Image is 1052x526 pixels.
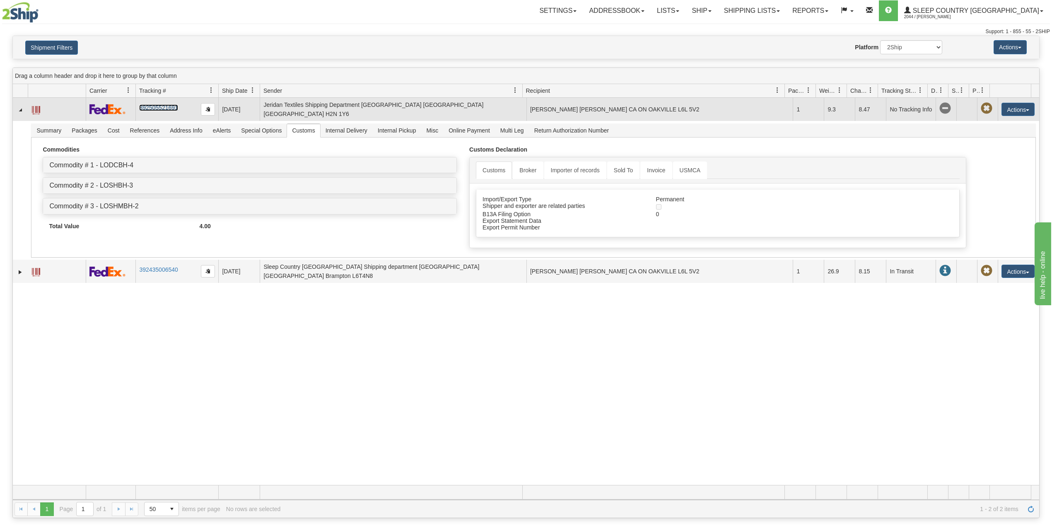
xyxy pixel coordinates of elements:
span: Pickup Not Assigned [981,103,992,114]
span: No Tracking Info [939,103,951,114]
span: Misc [421,124,443,137]
a: Commodity # 1 - LODCBH-4 [49,162,133,169]
button: Actions [994,40,1027,54]
span: Shipment Issues [952,87,959,95]
iframe: chat widget [1033,221,1051,305]
span: Sender [263,87,282,95]
a: Label [32,102,40,116]
div: No rows are selected [226,506,281,512]
a: Refresh [1024,502,1038,516]
span: Pickup Not Assigned [981,265,992,277]
a: Commodity # 2 - LOSHBH-3 [49,182,133,189]
td: 8.47 [855,98,886,121]
span: Charge [850,87,868,95]
div: B13A Filing Option [476,211,650,217]
span: 50 [150,505,160,513]
a: Collapse [16,106,24,114]
a: Settings [533,0,583,21]
a: Reports [786,0,835,21]
label: Platform [855,43,878,51]
span: eAlerts [208,124,236,137]
span: Online Payment [444,124,495,137]
span: Ship Date [222,87,247,95]
span: Cost [103,124,125,137]
span: Page of 1 [60,502,106,516]
a: 392435006540 [139,266,178,273]
td: 1 [793,260,824,283]
td: 26.9 [824,260,855,283]
div: Support: 1 - 855 - 55 - 2SHIP [2,28,1050,35]
a: Broker [513,162,543,179]
td: In Transit [886,260,936,283]
td: [PERSON_NAME] [PERSON_NAME] CA ON OAKVILLE L6L 5V2 [526,98,793,121]
a: Label [32,264,40,277]
div: Export Permit Number [476,224,650,231]
td: [DATE] [218,260,260,283]
span: Carrier [89,87,107,95]
span: References [125,124,165,137]
a: 392505521691 [139,104,178,111]
span: Special Options [236,124,287,137]
span: Recipient [526,87,550,95]
td: 1 [793,98,824,121]
span: Tracking # [139,87,166,95]
span: Sleep Country [GEOGRAPHIC_DATA] [911,7,1039,14]
input: Page 1 [77,502,93,516]
a: Carrier filter column settings [121,83,135,97]
td: Sleep Country [GEOGRAPHIC_DATA] Shipping department [GEOGRAPHIC_DATA] [GEOGRAPHIC_DATA] Brampton ... [260,260,526,283]
button: Copy to clipboard [201,265,215,277]
a: Tracking Status filter column settings [913,83,927,97]
span: Packages [788,87,806,95]
strong: Commodities [43,146,80,153]
div: 0 [650,211,864,217]
span: Packages [67,124,102,137]
div: Export Statement Data [476,217,650,224]
button: Actions [1001,265,1035,278]
span: items per page [144,502,220,516]
span: 1 - 2 of 2 items [286,506,1018,512]
td: Jeridan Textiles Shipping Department [GEOGRAPHIC_DATA] [GEOGRAPHIC_DATA] [GEOGRAPHIC_DATA] H2N 1Y6 [260,98,526,121]
button: Actions [1001,103,1035,116]
a: Invoice [640,162,672,179]
a: Customs [476,162,512,179]
a: Expand [16,268,24,276]
a: Sleep Country [GEOGRAPHIC_DATA] 2044 / [PERSON_NAME] [898,0,1050,21]
a: Importer of records [544,162,606,179]
span: Weight [819,87,837,95]
td: No Tracking Info [886,98,936,121]
span: Summary [31,124,66,137]
div: grid grouping header [13,68,1039,84]
td: 8.15 [855,260,886,283]
img: 2 - FedEx Express® [89,266,125,277]
div: Import/Export Type [476,196,650,203]
a: Pickup Status filter column settings [975,83,989,97]
strong: Total Value [49,223,79,229]
a: USMCA [673,162,707,179]
div: Shipper and exporter are related parties [476,203,650,209]
span: Customs [287,124,320,137]
a: Charge filter column settings [864,83,878,97]
div: Permanent [650,196,864,203]
span: Page 1 [40,502,53,516]
img: logo2044.jpg [2,2,39,23]
a: Packages filter column settings [801,83,816,97]
a: Addressbook [583,0,651,21]
a: Shipment Issues filter column settings [955,83,969,97]
a: Weight filter column settings [832,83,847,97]
span: Tracking Status [881,87,917,95]
a: Sold To [607,162,639,179]
span: Internal Pickup [373,124,421,137]
a: Ship Date filter column settings [246,83,260,97]
a: Sender filter column settings [508,83,522,97]
img: 2 - FedEx Express® [89,104,125,114]
span: select [165,502,179,516]
span: Pickup Status [972,87,980,95]
span: Return Authorization Number [529,124,614,137]
button: Copy to clipboard [201,103,215,116]
span: Page sizes drop down [144,502,179,516]
a: Lists [651,0,685,21]
td: [DATE] [218,98,260,121]
a: Ship [685,0,717,21]
div: live help - online [6,5,77,15]
span: Address Info [165,124,208,137]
